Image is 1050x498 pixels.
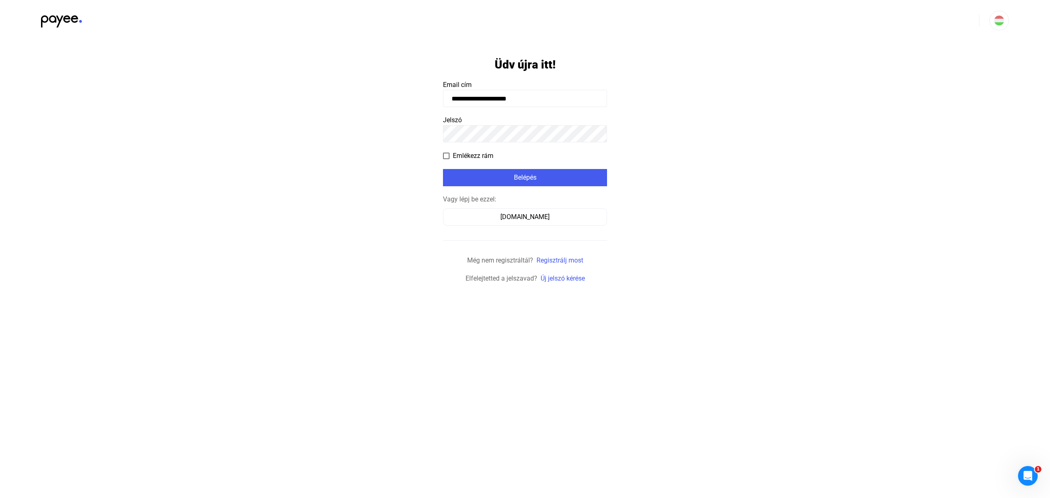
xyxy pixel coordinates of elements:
span: Emlékezz rám [453,151,493,161]
span: Még nem regisztráltál? [467,256,533,264]
div: Belépés [445,173,605,183]
a: [DOMAIN_NAME] [443,213,607,221]
div: Vagy lépj be ezzel: [443,194,607,204]
button: Belépés [443,169,607,186]
img: black-payee-blue-dot.svg [41,11,82,27]
span: 1 [1035,466,1041,473]
img: HU [994,16,1004,25]
button: [DOMAIN_NAME] [443,208,607,226]
button: HU [989,11,1009,30]
a: Regisztrálj most [536,256,583,264]
span: Jelszó [443,116,462,124]
h1: Üdv újra itt! [495,57,556,72]
a: Új jelszó kérése [541,274,585,282]
span: Email cím [443,81,472,89]
span: Elfelejtetted a jelszavad? [466,274,537,282]
iframe: Intercom live chat [1018,466,1038,486]
div: [DOMAIN_NAME] [446,212,604,222]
